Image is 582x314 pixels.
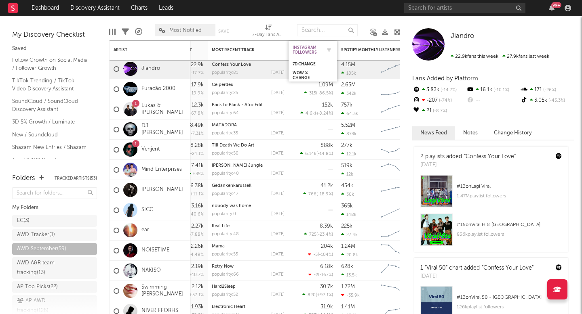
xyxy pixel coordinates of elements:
div: +19.9 % [184,90,204,96]
button: Filter by Instagram Followers [325,46,333,54]
div: 16.1k [466,85,520,95]
a: #15onViral Hits [GEOGRAPHIC_DATA]836kplaylist followers [414,214,568,252]
div: AP Top Picks ( 22 ) [17,282,58,292]
div: 12.1k [341,151,356,157]
div: popularity: 55 [212,252,238,257]
div: -4.49 % [184,252,204,257]
div: 7d Change [293,62,321,67]
div: 7-Day Fans Added (7-Day Fans Added) [252,20,285,44]
div: ( ) [302,292,333,297]
div: 3.05k [520,95,574,106]
div: 2.65M [341,82,356,88]
div: 836k playlist followers [457,230,562,239]
div: 7-Day Fans Added (7-Day Fans Added) [252,30,285,40]
div: AWD Tracker ( 1 ) [17,230,55,240]
div: 1.93k [191,304,204,310]
div: [DATE] [271,111,285,115]
div: Instagram Followers [293,45,321,55]
a: AWD September(59) [12,243,97,255]
a: Mama [212,244,225,249]
div: 41.2k [321,183,333,188]
a: SICC [141,207,153,214]
div: # 15 on Viral Hits [GEOGRAPHIC_DATA] [457,220,562,230]
a: AWD A&R team tracking(13) [12,257,97,279]
div: -35.9k [341,293,360,298]
a: Hard2Sleep [212,285,236,289]
div: 99 + [551,2,561,8]
div: 2.12k [192,284,204,289]
div: popularity: 52 [212,293,238,297]
div: popularity: 50 [212,151,238,156]
div: 6.38k [190,183,204,188]
div: 365k [341,203,353,209]
a: "Confess Your Love" [482,265,533,271]
span: 27.9k fans last week [451,54,549,59]
span: -74 % [438,98,452,103]
div: 4.15M [341,62,355,67]
div: 1 "Viral 50" chart added [420,264,533,272]
div: ( ) [308,272,333,277]
a: Furacão 2000 [141,86,175,92]
a: [PERSON_NAME] Jungle [212,163,263,168]
div: 12k [341,172,353,177]
a: Till Death We Do Art [212,143,254,148]
div: +57.1 % [185,292,204,297]
div: Confess Your Love [212,63,285,67]
svg: Chart title [377,281,414,301]
div: -17.7 % [186,70,204,75]
span: -8.7 % [432,109,447,113]
button: 99+ [549,5,555,11]
div: 148k [341,212,356,217]
a: #13onLagi Viral1.47Mplaylist followers [414,175,568,214]
span: -26 % [542,88,556,92]
div: popularity: 81 [212,71,238,75]
div: -207 [412,95,466,106]
div: ( ) [303,191,333,197]
div: popularity: 48 [212,232,239,237]
span: -23.4 % [318,232,332,237]
a: SoundCloud / SoundCloud Discovery Assistant [12,97,89,113]
div: 20.8k [341,252,358,257]
div: Edit Columns [109,20,116,44]
div: Most Recent Track [212,48,272,52]
div: ( ) [304,90,333,96]
a: Cê perdeu [212,83,234,87]
a: EC(3) [12,215,97,227]
span: 766 [308,192,316,197]
div: 7.41k [191,163,204,168]
a: Retry Now [212,264,234,269]
div: 152k [322,103,333,108]
div: 27.4k [341,232,358,237]
span: Fans Added by Platform [412,75,478,82]
div: 185k [341,71,356,76]
div: 342k [341,91,356,96]
div: Real Life [212,224,285,228]
div: Saved [12,44,97,54]
div: Hard2Sleep [212,285,285,289]
div: # 13 on Viral 50 - [GEOGRAPHIC_DATA] [457,293,562,302]
span: -18.9 % [318,192,332,197]
div: [DATE] [420,161,516,169]
a: AWD Tracker(1) [12,229,97,241]
div: 2.19k [191,264,204,269]
div: 5.52M [341,123,355,128]
div: Artist [114,48,174,52]
a: Gedankenkarussell [212,184,251,188]
div: [DATE] [271,151,285,156]
div: 1.09M [318,82,333,88]
input: Search for artists [404,3,525,13]
div: ( ) [300,111,333,116]
div: +11.1 % [186,191,204,197]
div: 6.18k [320,264,333,269]
a: NAKISO [141,267,161,274]
svg: Chart title [377,119,414,140]
a: Top 50/100 Viral / Spotify/Apple Discovery Assistant [12,156,89,180]
div: Misty Jungle [212,163,285,168]
div: Gedankenkarussell [212,184,285,188]
div: Till Death We Do Art [212,143,285,148]
span: -10.1 % [492,88,509,92]
div: 519k [341,163,352,168]
div: popularity: 47 [212,192,238,196]
div: [DATE] [271,232,285,237]
div: [DATE] [271,131,285,136]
